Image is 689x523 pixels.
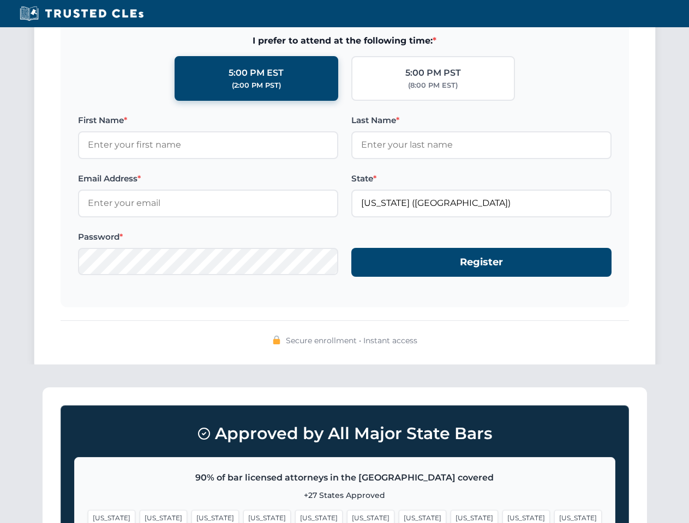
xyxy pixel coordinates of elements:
[405,66,461,80] div: 5:00 PM PST
[351,172,612,185] label: State
[78,190,338,217] input: Enter your email
[229,66,284,80] div: 5:00 PM EST
[232,80,281,91] div: (2:00 PM PST)
[351,248,612,277] button: Register
[272,336,281,344] img: 🔒
[88,489,602,501] p: +27 States Approved
[351,114,612,127] label: Last Name
[16,5,147,22] img: Trusted CLEs
[351,190,612,217] input: Florida (FL)
[78,172,338,185] label: Email Address
[408,80,458,91] div: (8:00 PM EST)
[351,131,612,159] input: Enter your last name
[78,34,612,48] span: I prefer to attend at the following time:
[78,114,338,127] label: First Name
[78,230,338,244] label: Password
[78,131,338,159] input: Enter your first name
[286,335,417,346] span: Secure enrollment • Instant access
[74,419,615,448] h3: Approved by All Major State Bars
[88,471,602,485] p: 90% of bar licensed attorneys in the [GEOGRAPHIC_DATA] covered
